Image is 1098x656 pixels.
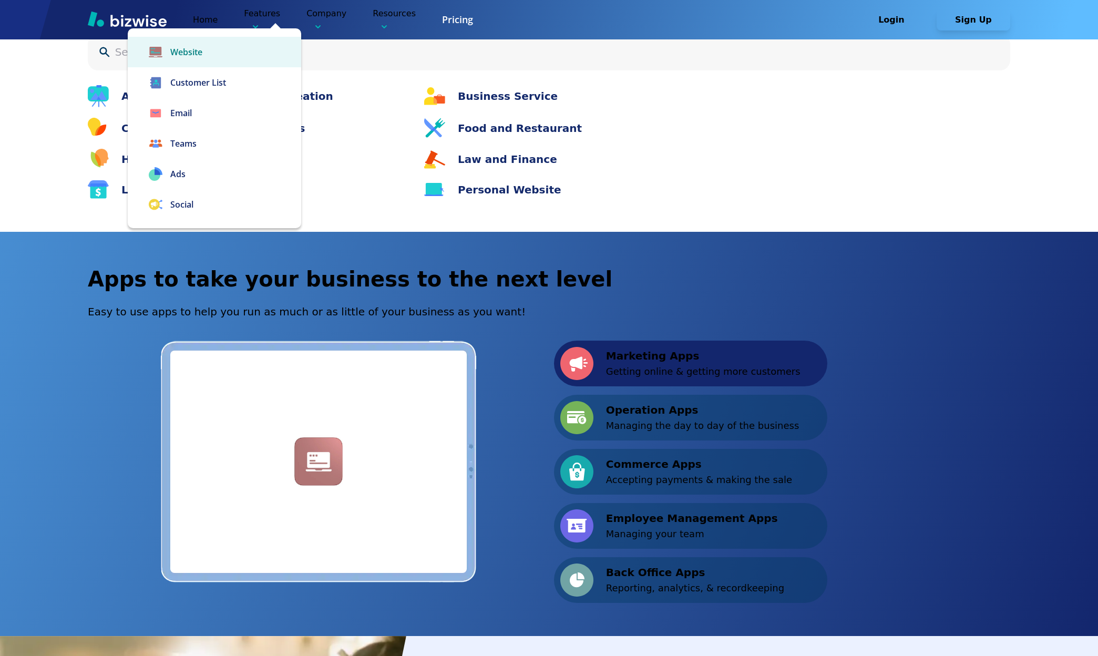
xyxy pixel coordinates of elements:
[306,7,346,32] p: Company
[554,503,827,549] div: Employee Management AppsManaging your team
[88,118,403,138] div: Creative and Lifestyle Services
[244,7,280,32] p: Features
[424,180,1010,199] div: Personal Website
[458,151,557,167] p: Law and Finance
[121,120,305,136] p: Creative and Lifestyle Services
[88,149,109,169] img: Health, Wellness, and Beauty Icon
[424,150,445,169] img: Law and Finance Icon
[424,87,445,105] img: Business Service Icon
[606,580,784,596] p: Reporting, analytics, & recordkeeping
[88,180,109,199] img: Local Service Icon
[88,85,403,107] div: Arts, Entertainment and Recreation
[128,128,301,159] a: Teams
[458,182,561,198] p: Personal Website
[554,341,827,386] div: Marketing AppsGetting online & getting more customers
[193,15,218,25] a: Home
[606,402,799,418] p: Operation Apps
[88,304,1010,320] p: Easy to use apps to help you run as much or as little of your business as you want!
[121,88,333,104] p: Arts, Entertainment and Recreation
[88,85,109,107] img: Arts, Entertainment and Recreation Icon
[424,118,1010,138] div: Food and Restaurant
[855,9,928,30] button: Login
[88,149,403,169] div: Health, Wellness, and Beauty
[424,85,1010,107] div: Business Service
[88,180,403,199] div: Local Service
[855,15,937,25] a: Login
[121,151,296,167] p: Health, Wellness, and Beauty
[373,7,416,32] p: Resources
[424,149,1010,169] div: Law and Finance
[128,159,301,189] a: Ads
[606,456,792,472] p: Commerce Apps
[88,265,1010,293] h2: Apps to take your business to the next level
[128,98,301,128] a: Email
[128,67,301,98] a: Customer List
[937,9,1010,30] button: Sign Up
[554,395,827,440] div: Operation AppsManaging the day to day of the business
[606,348,801,364] p: Marketing Apps
[606,510,778,526] p: Employee Management Apps
[424,118,445,138] img: Food and Restaurant Icon
[937,15,1010,25] a: Sign Up
[128,189,301,220] a: Social
[128,37,301,67] a: Website
[554,449,827,495] div: Commerce AppsAccepting payments & making the sale
[442,13,473,26] a: Pricing
[606,565,784,580] p: Back Office Apps
[606,364,801,380] p: Getting online & getting more customers
[424,183,445,197] img: Personal Website Icon
[606,418,799,434] p: Managing the day to day of the business
[458,120,582,136] p: Food and Restaurant
[606,526,778,542] p: Managing your team
[554,557,827,603] div: Back Office AppsReporting, analytics, & recordkeeping
[88,118,109,138] img: Creative and Lifestyle Services Icon
[606,472,792,488] p: Accepting payments & making the sale
[88,11,167,27] img: Bizwise Logo
[121,182,200,198] p: Local Service
[458,88,558,104] p: Business Service
[115,44,1000,60] input: Search categories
